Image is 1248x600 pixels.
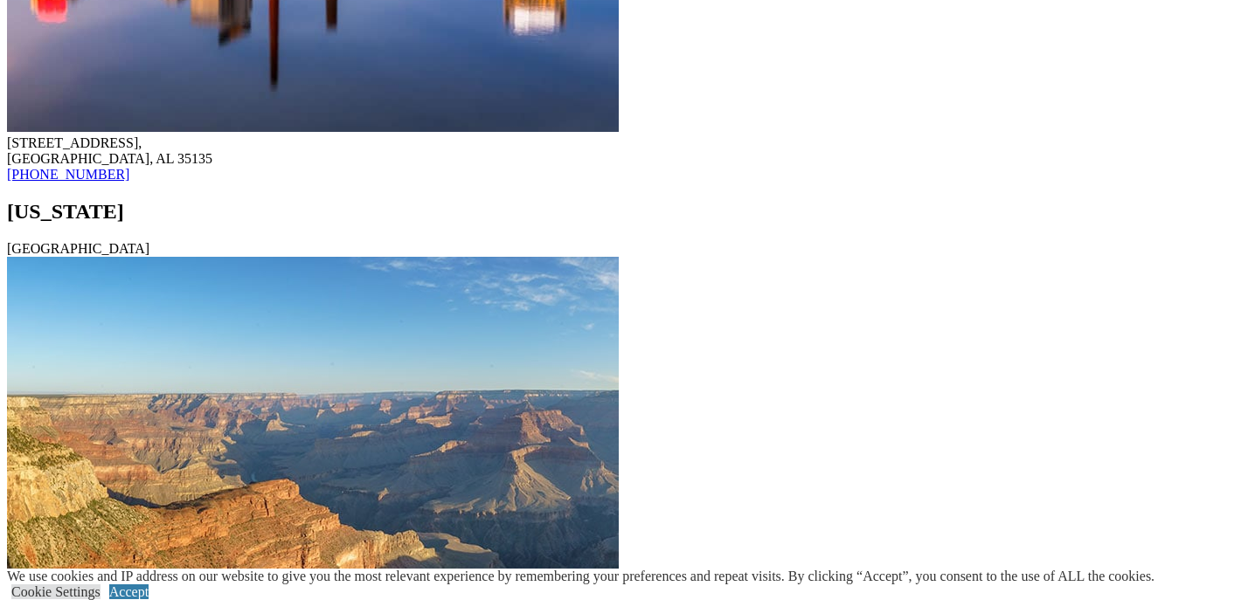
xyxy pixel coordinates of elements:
div: We use cookies and IP address on our website to give you the most relevant experience by remember... [7,569,1154,584]
h2: [US_STATE] [7,200,1241,224]
a: Cookie Settings [11,584,101,599]
div: [STREET_ADDRESS], [GEOGRAPHIC_DATA], AL 35135 [7,135,1241,167]
div: [GEOGRAPHIC_DATA] [7,241,1241,257]
a: Accept [109,584,149,599]
a: [PHONE_NUMBER] [7,167,129,182]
